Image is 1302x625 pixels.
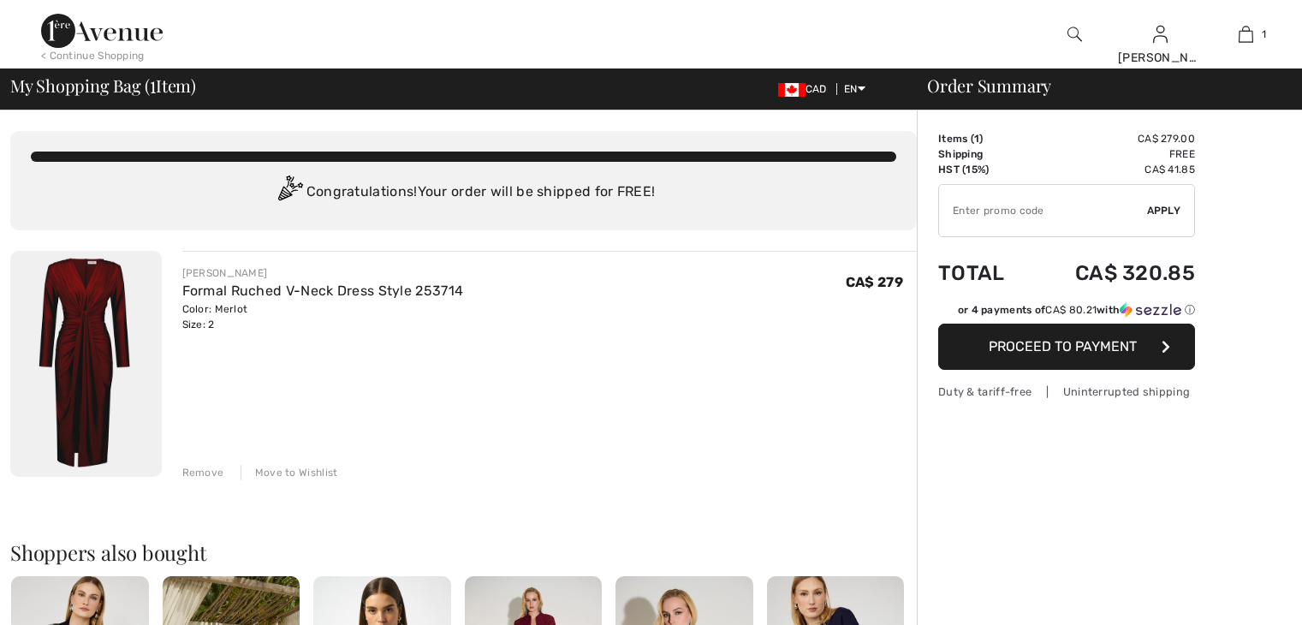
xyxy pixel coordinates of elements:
[150,73,156,95] span: 1
[939,185,1147,236] input: Promo code
[938,324,1195,370] button: Proceed to Payment
[1030,162,1195,177] td: CA$ 41.85
[1118,49,1202,67] div: [PERSON_NAME]
[958,302,1195,318] div: or 4 payments of with
[938,146,1030,162] td: Shipping
[1045,304,1097,316] span: CA$ 80.21
[31,176,896,210] div: Congratulations! Your order will be shipped for FREE!
[1262,27,1266,42] span: 1
[1204,24,1287,45] a: 1
[938,244,1030,302] td: Total
[778,83,834,95] span: CAD
[182,265,464,281] div: [PERSON_NAME]
[1067,24,1082,45] img: search the website
[1147,203,1181,218] span: Apply
[10,77,196,94] span: My Shopping Bag ( Item)
[938,162,1030,177] td: HST (15%)
[10,542,917,562] h2: Shoppers also bought
[241,465,338,480] div: Move to Wishlist
[1030,244,1195,302] td: CA$ 320.85
[1120,302,1181,318] img: Sezzle
[974,133,979,145] span: 1
[1153,26,1168,42] a: Sign In
[182,465,224,480] div: Remove
[182,283,464,299] a: Formal Ruched V-Neck Dress Style 253714
[938,302,1195,324] div: or 4 payments ofCA$ 80.21withSezzle Click to learn more about Sezzle
[907,77,1292,94] div: Order Summary
[272,176,306,210] img: Congratulation2.svg
[10,251,162,477] img: Formal Ruched V-Neck Dress Style 253714
[1030,146,1195,162] td: Free
[41,14,163,48] img: 1ère Avenue
[1030,131,1195,146] td: CA$ 279.00
[1153,24,1168,45] img: My Info
[989,338,1137,354] span: Proceed to Payment
[1239,24,1253,45] img: My Bag
[846,274,903,290] span: CA$ 279
[182,301,464,332] div: Color: Merlot Size: 2
[844,83,865,95] span: EN
[938,131,1030,146] td: Items ( )
[938,384,1195,400] div: Duty & tariff-free | Uninterrupted shipping
[41,48,145,63] div: < Continue Shopping
[778,83,806,97] img: Canadian Dollar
